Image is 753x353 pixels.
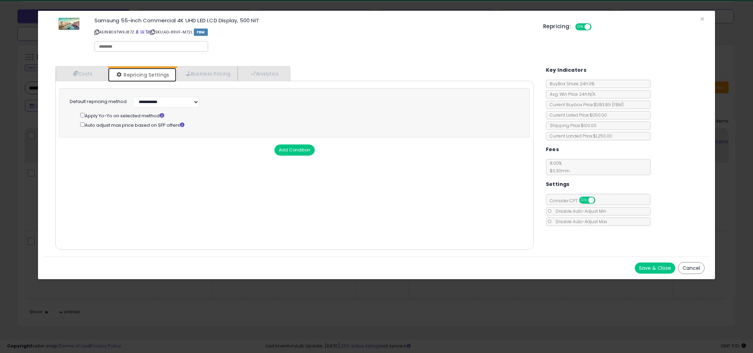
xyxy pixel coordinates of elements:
[546,123,596,128] span: Shipping Price: $100.00
[552,219,607,225] span: Disable Auto-Adjust Max
[140,29,144,35] a: All offer listings
[546,102,624,108] span: Current Buybox Price:
[108,68,176,82] a: Repricing Settings
[135,29,139,35] a: BuyBox page
[238,66,289,81] a: Analytics
[635,262,675,274] button: Save & Close
[94,26,533,38] p: ASIN: B09TWXJ87Z | SKU: AD-89VF-M72L
[70,99,128,105] label: Default repricing method:
[546,160,570,174] span: 8.00 %
[546,112,607,118] span: Current Listed Price: $1,150.00
[594,102,624,108] span: $1,183.89
[59,18,79,30] img: 417fCcLA4qL._SL60_.jpg
[580,197,588,203] span: ON
[546,198,604,204] span: Consider CPT:
[612,102,624,108] span: ( FBM )
[591,24,602,30] span: OFF
[56,66,108,81] a: Costs
[576,24,585,30] span: ON
[678,262,705,274] button: Cancel
[546,91,595,97] span: Avg. Win Price 24h: N/A
[546,133,612,139] span: Current Landed Price: $1,250.00
[543,24,571,29] h5: Repricing:
[194,29,208,36] span: FBM
[80,121,517,128] div: Auto adjust max price based on SFP offers
[546,180,570,189] h5: Settings
[546,145,559,154] h5: Fees
[546,81,594,87] span: BuyBox Share 24h: 0%
[177,66,238,81] a: Business Pricing
[552,208,606,214] span: Disable Auto-Adjust Min
[80,111,517,119] div: Apply Yo-Yo on selected method
[546,66,587,74] h5: Key Indicators
[700,14,705,24] span: ×
[546,168,570,174] span: $0.30 min
[94,18,533,23] h3: Samsung 55-inch Commercial 4K UHD LED LCD Display, 500 NIT
[145,29,149,35] a: Your listing only
[274,144,315,156] button: Add Condition
[594,197,605,203] span: OFF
